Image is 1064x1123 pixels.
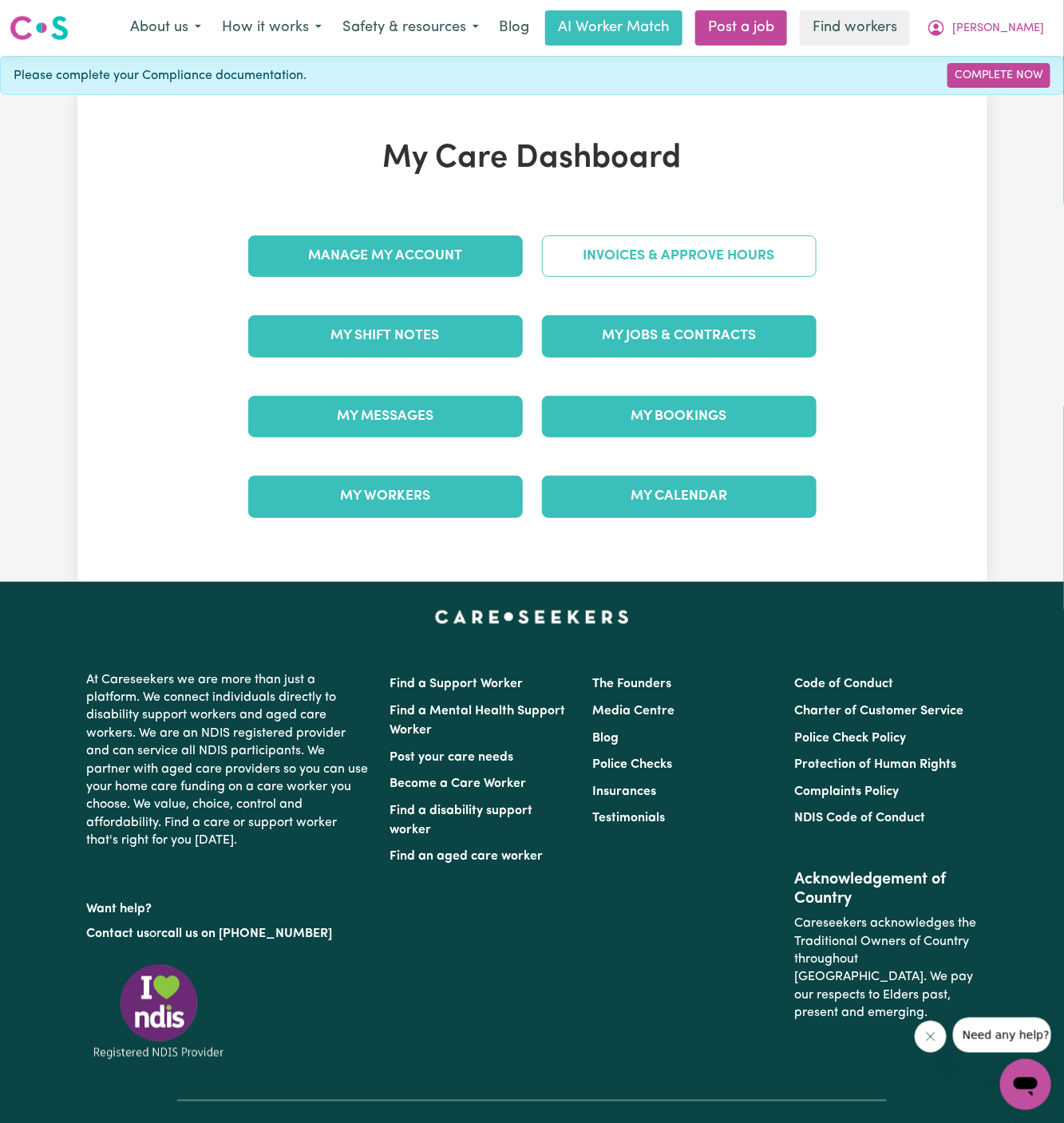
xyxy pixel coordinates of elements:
a: Contact us [87,927,150,940]
a: Post a job [695,10,787,45]
a: Code of Conduct [794,678,893,690]
a: Become a Care Worker [390,777,527,790]
a: Complete Now [947,63,1050,88]
iframe: Button to launch messaging window [1000,1059,1051,1110]
a: The Founders [592,678,671,690]
a: Careseekers logo [10,10,69,46]
a: AI Worker Match [545,10,682,45]
a: Media Centre [592,705,674,718]
button: How it works [212,11,332,45]
button: About us [120,11,212,45]
a: Manage My Account [248,235,523,277]
p: Careseekers acknowledges the Traditional Owners of Country throughout [GEOGRAPHIC_DATA]. We pay o... [794,908,977,1028]
p: At Careseekers we are more than just a platform. We connect individuals directly to disability su... [87,665,371,856]
a: Charter of Customer Service [794,705,963,718]
a: Blog [489,10,539,45]
span: Please complete your Compliance documentation. [14,66,307,85]
a: My Workers [248,476,523,517]
a: Police Checks [592,758,672,771]
a: Protection of Human Rights [794,758,956,771]
a: Careseekers home page [435,611,629,623]
a: Complaints Policy [794,785,899,798]
a: Blog [592,732,619,745]
span: [PERSON_NAME] [952,20,1044,38]
a: My Bookings [542,396,817,437]
a: Insurances [592,785,656,798]
a: Find a Mental Health Support Worker [390,705,566,737]
a: Testimonials [592,812,665,824]
p: Want help? [87,894,371,918]
img: Registered NDIS provider [87,962,231,1062]
a: Post your care needs [390,751,514,764]
a: Invoices & Approve Hours [542,235,817,277]
a: My Calendar [542,476,817,517]
a: Police Check Policy [794,732,906,745]
button: My Account [916,11,1054,45]
iframe: Message from company [953,1018,1051,1053]
button: Safety & resources [332,11,489,45]
a: My Messages [248,396,523,437]
a: Find workers [800,10,910,45]
a: My Shift Notes [248,315,523,357]
img: Careseekers logo [10,14,69,42]
a: NDIS Code of Conduct [794,812,925,824]
a: My Jobs & Contracts [542,315,817,357]
h2: Acknowledgement of Country [794,870,977,908]
iframe: Close message [915,1021,947,1053]
a: Find a Support Worker [390,678,524,690]
a: Find an aged care worker [390,850,544,863]
h1: My Care Dashboard [239,140,826,178]
a: Find a disability support worker [390,805,533,836]
p: or [87,919,371,949]
a: call us on [PHONE_NUMBER] [162,927,333,940]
